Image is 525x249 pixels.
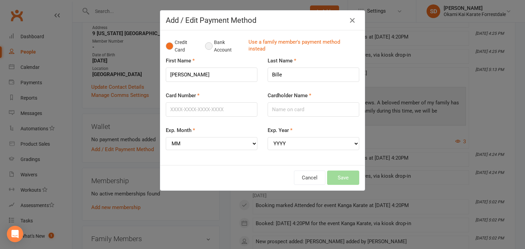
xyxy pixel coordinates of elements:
button: Close [347,15,358,26]
button: Cancel [294,171,325,185]
h4: Add / Edit Payment Method [166,16,359,25]
label: Card Number [166,91,200,100]
div: Open Intercom Messenger [7,226,23,242]
input: XXXX-XXXX-XXXX-XXXX [166,102,257,117]
label: First Name [166,57,195,65]
button: Credit Card [166,36,198,57]
a: Use a family member's payment method instead [248,39,356,54]
button: Bank Account [205,36,243,57]
label: Last Name [268,57,296,65]
label: Cardholder Name [268,91,311,100]
label: Exp. Year [268,126,293,134]
label: Exp. Month [166,126,195,134]
input: Name on card [268,102,359,117]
